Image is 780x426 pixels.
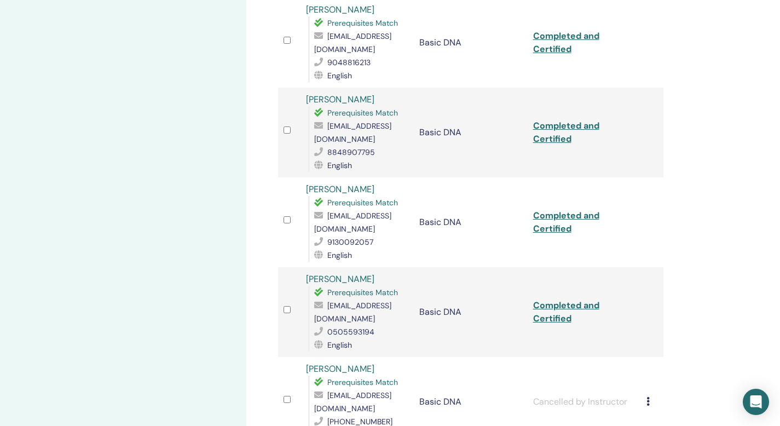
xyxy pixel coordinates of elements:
[327,198,398,208] span: Prerequisites Match
[533,300,599,324] a: Completed and Certified
[314,301,391,324] span: [EMAIL_ADDRESS][DOMAIN_NAME]
[327,377,398,387] span: Prerequisites Match
[306,4,374,15] a: [PERSON_NAME]
[306,94,374,105] a: [PERSON_NAME]
[533,30,599,55] a: Completed and Certified
[327,18,398,28] span: Prerequisites Match
[327,160,352,170] span: English
[414,88,527,177] td: Basic DNA
[306,273,374,285] a: [PERSON_NAME]
[306,183,374,195] a: [PERSON_NAME]
[327,237,373,247] span: 9130092057
[327,57,371,67] span: 9048816213
[327,71,352,80] span: English
[327,287,398,297] span: Prerequisites Match
[414,177,527,267] td: Basic DNA
[414,267,527,357] td: Basic DNA
[327,340,352,350] span: English
[327,147,375,157] span: 8848907795
[743,389,769,415] div: Open Intercom Messenger
[533,120,599,145] a: Completed and Certified
[327,108,398,118] span: Prerequisites Match
[327,327,374,337] span: 0505593194
[306,363,374,375] a: [PERSON_NAME]
[314,31,391,54] span: [EMAIL_ADDRESS][DOMAIN_NAME]
[314,121,391,144] span: [EMAIL_ADDRESS][DOMAIN_NAME]
[314,211,391,234] span: [EMAIL_ADDRESS][DOMAIN_NAME]
[314,390,391,413] span: [EMAIL_ADDRESS][DOMAIN_NAME]
[533,210,599,234] a: Completed and Certified
[327,250,352,260] span: English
